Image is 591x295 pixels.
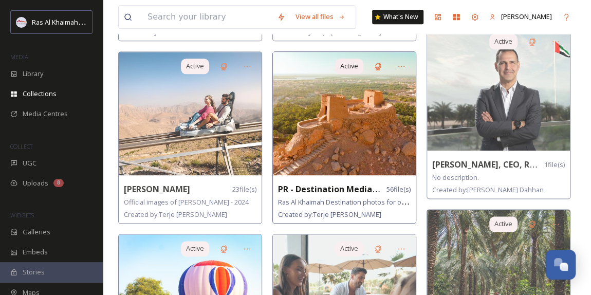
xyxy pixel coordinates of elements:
[124,210,227,219] span: Created by: Terje [PERSON_NAME]
[23,109,68,119] span: Media Centres
[484,7,557,27] a: [PERSON_NAME]
[427,27,570,151] img: c31c8ceb-515d-4687-9f3e-56b1a242d210.jpg
[23,247,48,257] span: Embeds
[273,52,416,175] img: 21f13973-0c2b-4138-b2f3-8f4bea45de3a.jpg
[546,250,576,280] button: Open Chat
[494,36,512,46] span: Active
[23,267,45,277] span: Stories
[501,12,552,21] span: [PERSON_NAME]
[340,244,358,253] span: Active
[16,17,27,27] img: Logo_RAKTDA_RGB-01.png
[186,61,204,71] span: Active
[124,197,249,207] span: Official images of [PERSON_NAME] - 2024
[10,53,28,61] span: MEDIA
[432,185,544,194] span: Created by: [PERSON_NAME] Dahhan
[23,178,48,188] span: Uploads
[119,52,262,175] img: bd81b62b-870d-422c-9bd4-4761a91d25bf.jpg
[494,219,512,229] span: Active
[142,6,272,28] input: Search your library
[386,185,411,194] span: 56 file(s)
[340,61,358,71] span: Active
[432,173,479,182] span: No description.
[53,179,64,187] div: 8
[32,17,177,27] span: Ras Al Khaimah Tourism Development Authority
[186,244,204,253] span: Active
[23,69,43,79] span: Library
[23,158,36,168] span: UGC
[290,7,350,27] a: View all files
[124,183,190,195] strong: [PERSON_NAME]
[544,160,565,170] span: 1 file(s)
[10,211,34,219] span: WIDGETS
[232,185,256,194] span: 23 file(s)
[278,197,453,207] span: Ras Al Khaimah Destination photos for official media use.
[278,183,403,195] strong: PR - Destination Media Library
[372,10,423,24] a: What's New
[10,142,32,150] span: COLLECT
[23,89,57,99] span: Collections
[278,210,381,219] span: Created by: Terje [PERSON_NAME]
[23,227,50,237] span: Galleries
